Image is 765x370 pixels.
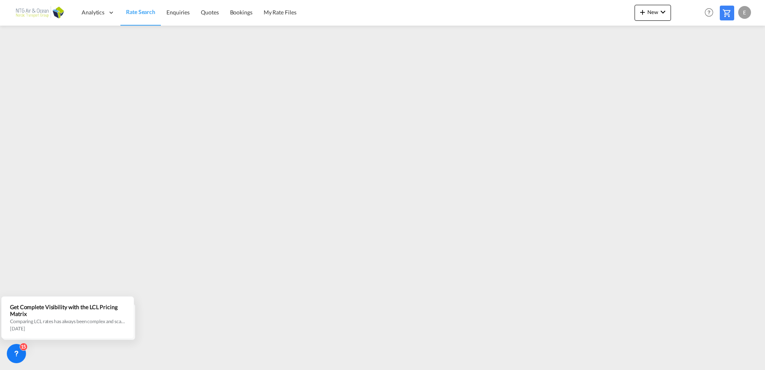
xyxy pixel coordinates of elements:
[658,7,668,17] md-icon: icon-chevron-down
[638,9,668,15] span: New
[126,8,155,15] span: Rate Search
[166,9,190,16] span: Enquiries
[230,9,252,16] span: Bookings
[82,8,104,16] span: Analytics
[702,6,716,19] span: Help
[738,6,751,19] div: E
[635,5,671,21] button: icon-plus 400-fgNewicon-chevron-down
[12,4,66,22] img: 24501a20ab7611ecb8bce1a71c18ae17.png
[201,9,218,16] span: Quotes
[702,6,720,20] div: Help
[638,7,647,17] md-icon: icon-plus 400-fg
[264,9,296,16] span: My Rate Files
